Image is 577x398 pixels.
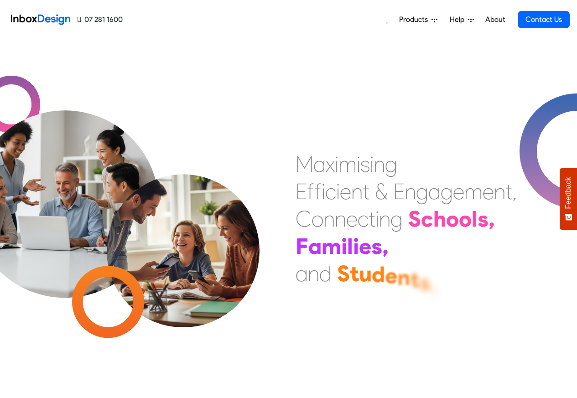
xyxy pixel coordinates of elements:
div: e [359,233,371,260]
div: i [357,150,360,178]
div: i [375,205,379,233]
div: u [359,260,372,287]
div: n [405,178,416,205]
div: n [494,178,505,205]
div: F [296,233,308,260]
div: m [338,150,357,178]
span: Products [399,14,431,25]
div: a [428,178,441,205]
div: t [369,205,375,233]
div: m [322,233,341,260]
div: c [325,178,336,205]
div: c [421,205,433,233]
a: Products [395,10,441,29]
span: Feedback [564,177,572,209]
span: Help [450,14,468,25]
div: e [346,205,358,233]
div: h [433,205,446,233]
div: S [408,205,421,233]
div: o [312,205,323,233]
div: s [360,150,370,178]
div: n [335,205,346,233]
div: d [372,261,385,288]
div: a [296,260,308,287]
div: o [446,205,459,233]
div: t [363,178,369,205]
div: e [340,178,351,205]
div: , [489,205,495,233]
div: o [459,205,472,233]
div: i [336,178,340,205]
div: g [416,178,428,205]
div: S [337,260,350,287]
div: . [430,272,437,300]
div: i [353,233,359,260]
div: i [322,178,325,205]
div: l [347,233,353,260]
div: m [464,178,483,205]
div: t [410,266,419,293]
div: g [441,178,453,205]
div: & [375,178,388,205]
div: l [472,205,478,233]
div: n [308,260,319,287]
div: e [385,262,397,289]
div: i [335,150,338,178]
div: C [296,205,312,233]
div: a [313,150,326,178]
div: n [397,264,410,291]
div: n [379,205,390,233]
div: n [374,150,385,178]
div: s [478,205,489,233]
div: i [370,150,374,178]
div: c [358,205,369,233]
div: t [350,260,359,287]
div: e [483,178,494,205]
div: f [314,178,322,205]
a: About [483,10,508,29]
div: s [419,269,430,296]
img: parents_with_child.png [88,136,279,327]
a: Help [446,10,478,29]
div: t [505,178,512,205]
div: M [296,150,313,178]
div: g [390,205,403,233]
div: i [341,233,347,260]
div: d [319,260,332,287]
div: n [351,178,363,205]
div: E [393,178,405,205]
div: , [512,178,517,205]
div: e [453,178,464,205]
div: E [296,178,307,205]
div: g [385,150,397,178]
a: Contact Us [518,11,570,28]
div: s [371,233,382,260]
a: 07 281 1600 [78,14,123,25]
button: Feedback - Show survey [560,168,577,230]
div: f [307,178,314,205]
div: n [323,205,335,233]
div: , [382,233,389,260]
div: a [308,233,322,260]
div: x [326,150,335,178]
div: Maximising Efficient & Engagement, Connecting Schools, Families, and Students. [296,150,517,287]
